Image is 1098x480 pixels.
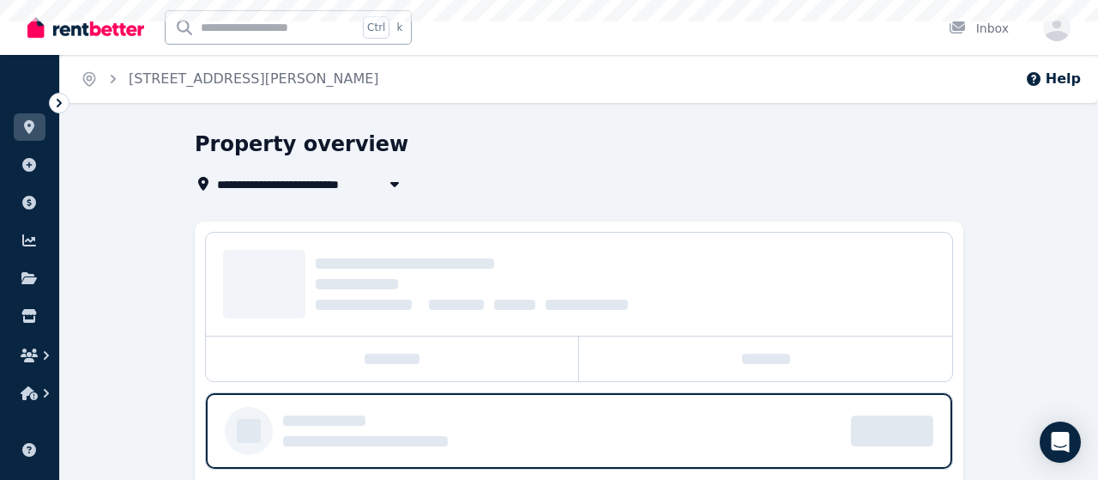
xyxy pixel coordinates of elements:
[195,131,408,158] h1: Property overview
[949,20,1009,37] div: Inbox
[27,15,144,40] img: RentBetter
[60,55,400,103] nav: Breadcrumb
[363,16,389,39] span: Ctrl
[1040,422,1081,463] div: Open Intercom Messenger
[396,21,402,34] span: k
[1025,69,1081,89] button: Help
[129,70,379,87] a: [STREET_ADDRESS][PERSON_NAME]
